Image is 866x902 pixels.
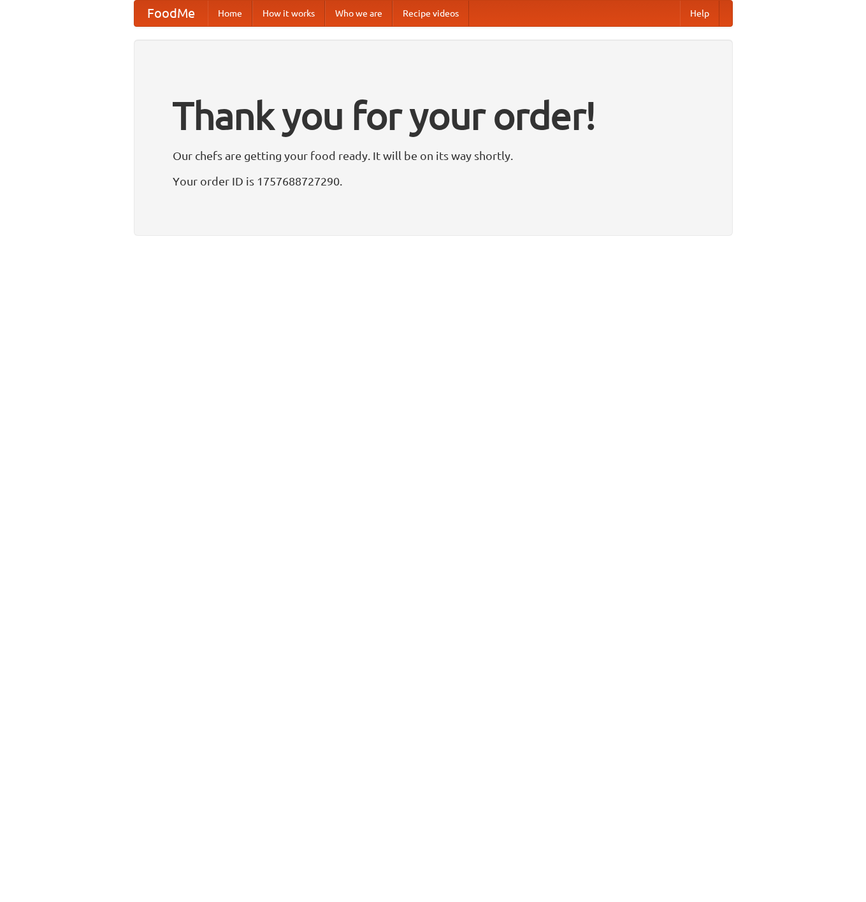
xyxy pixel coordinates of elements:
p: Your order ID is 1757688727290. [173,171,694,191]
a: Who we are [325,1,393,26]
h1: Thank you for your order! [173,85,694,146]
a: Recipe videos [393,1,469,26]
a: Help [680,1,719,26]
a: FoodMe [134,1,208,26]
a: How it works [252,1,325,26]
a: Home [208,1,252,26]
p: Our chefs are getting your food ready. It will be on its way shortly. [173,146,694,165]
